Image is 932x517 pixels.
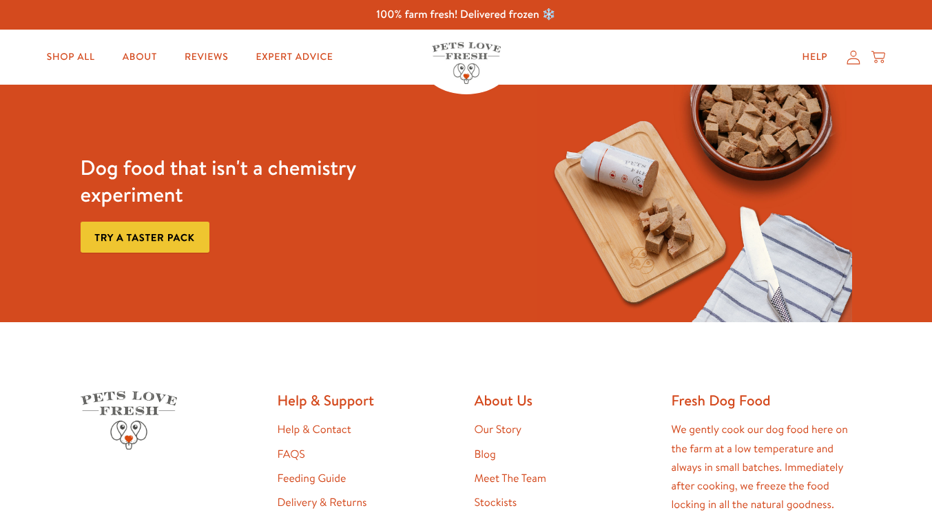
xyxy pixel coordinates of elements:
a: About [112,43,168,71]
a: Meet The Team [475,471,546,486]
a: Blog [475,447,496,462]
h2: About Us [475,391,655,410]
img: Pets Love Fresh [432,42,501,84]
a: Our Story [475,422,522,437]
h2: Fresh Dog Food [672,391,852,410]
a: Try a taster pack [81,222,209,253]
a: Delivery & Returns [278,495,367,510]
h3: Dog food that isn't a chemistry experiment [81,154,395,208]
img: Fussy [537,85,851,322]
h2: Help & Support [278,391,458,410]
a: Reviews [174,43,239,71]
a: Stockists [475,495,517,510]
a: Shop All [36,43,106,71]
a: FAQS [278,447,305,462]
a: Help & Contact [278,422,351,437]
img: Pets Love Fresh [81,391,177,450]
a: Help [791,43,839,71]
a: Feeding Guide [278,471,346,486]
p: We gently cook our dog food here on the farm at a low temperature and always in small batches. Im... [672,421,852,514]
a: Expert Advice [245,43,344,71]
